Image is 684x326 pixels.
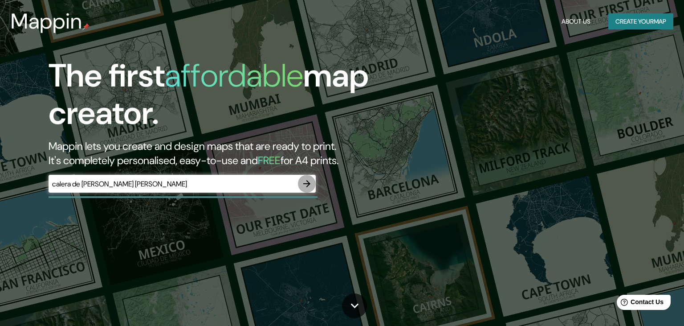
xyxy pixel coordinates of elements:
[605,291,674,316] iframe: Help widget launcher
[49,57,391,139] h1: The first map creator.
[49,179,298,189] input: Choose your favourite place
[165,55,303,96] h1: affordable
[608,13,673,30] button: Create yourmap
[558,13,594,30] button: About Us
[49,139,391,168] h2: Mappin lets you create and design maps that are ready to print. It's completely personalised, eas...
[82,23,90,30] img: mappin-pin
[11,9,82,34] h3: Mappin
[258,153,281,167] h5: FREE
